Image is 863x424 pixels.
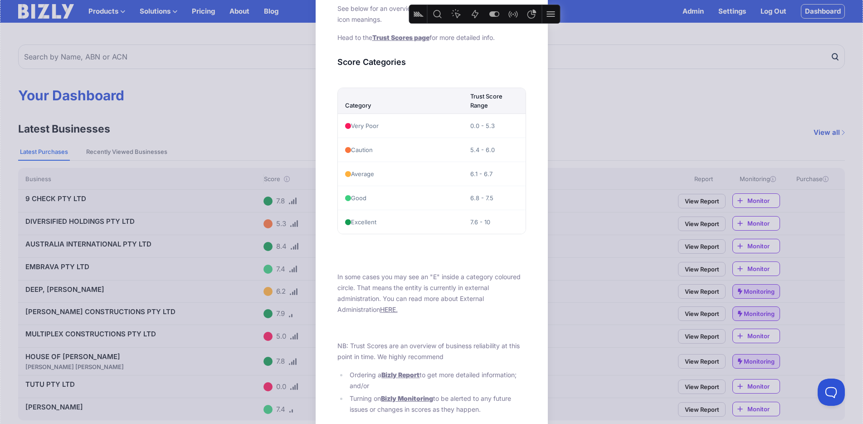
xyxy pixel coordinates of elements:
a: HERE. [380,306,398,313]
td: Good [338,186,463,210]
p: In some cases you may see an "E" inside a category coloured circle. That means the entity is curr... [337,271,526,315]
li: Turning on to be alerted to any future issues or changes in scores as they happen. [347,393,526,415]
td: Caution [338,138,463,162]
td: 6.1 - 6.7 [463,162,526,186]
a: Trust Scores page [372,34,429,41]
iframe: Toggle Customer Support [818,379,845,406]
th: Trust Score Range [463,88,526,114]
th: Category [338,88,463,114]
td: 7.6 - 10 [463,210,526,234]
td: Average [338,162,463,186]
td: Excellent [338,210,463,234]
a: Bizly Monitoring [381,394,433,402]
li: Ordering a to get more detailed information; and/or [347,370,526,391]
td: Very Poor [338,113,463,138]
p: See below for an overview of score category and data signal icon meanings. [337,3,526,25]
p: NB: Trust Scores are an overview of business reliability at this point in time. We highly recommend [337,340,526,362]
a: Bizly Report [381,371,419,379]
p: Head to the for more detailed info. [337,32,526,43]
h3: Score Categories [337,56,526,69]
td: 5.4 - 6.0 [463,138,526,162]
td: 6.8 - 7.5 [463,186,526,210]
td: 0.0 - 5.3 [463,113,526,138]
